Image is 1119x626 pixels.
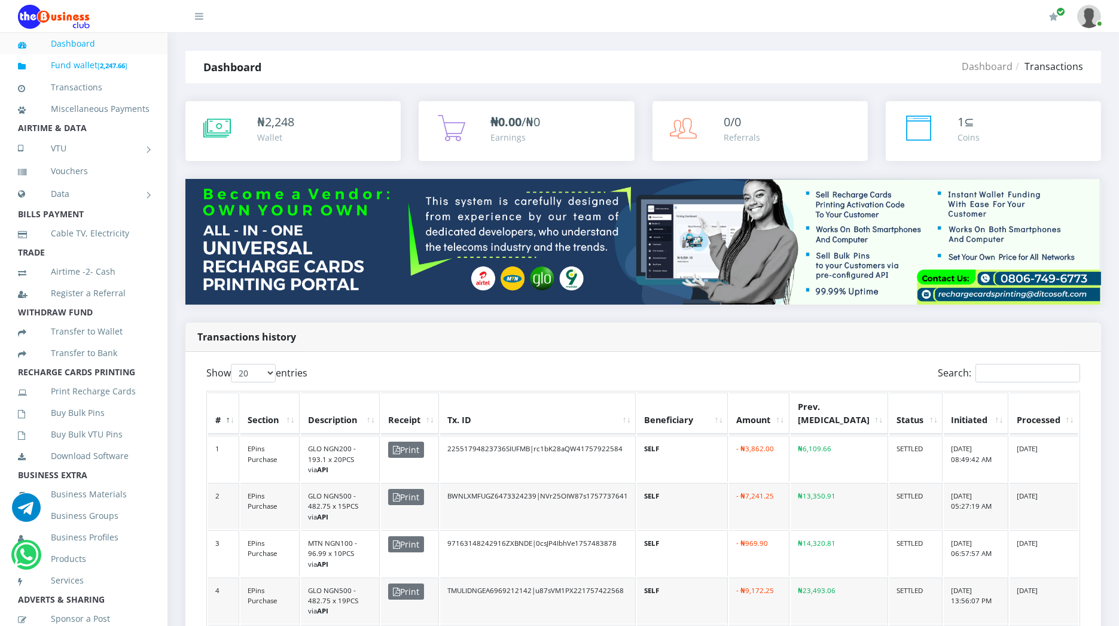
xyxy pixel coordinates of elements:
a: Business Profiles [18,524,150,551]
label: Show entries [206,364,307,382]
th: Prev. Bal: activate to sort column ascending [791,393,888,434]
td: EPins Purchase [240,436,300,482]
a: Transfer to Bank [18,339,150,367]
a: Register a Referral [18,279,150,307]
a: Airtime -2- Cash [18,258,150,285]
td: [DATE] [1010,530,1078,576]
td: SELF [637,578,728,624]
small: [ ] [97,61,127,70]
span: Print [388,584,424,600]
a: Transfer to Wallet [18,318,150,345]
td: [DATE] [1010,578,1078,624]
span: Print [388,489,424,505]
td: 97163148242916ZXBNDE|0csJP4IbhVe1757483878 [440,530,636,576]
td: [DATE] 13:56:07 PM [944,578,1008,624]
a: Data [18,179,150,209]
select: Showentries [231,364,276,382]
a: Dashboard [18,30,150,57]
li: Transactions [1013,59,1083,74]
td: [DATE] [1010,483,1078,529]
i: Renew/Upgrade Subscription [1049,12,1058,22]
a: Vouchers [18,157,150,185]
td: [DATE] 06:57:57 AM [944,530,1008,576]
a: Buy Bulk VTU Pins [18,421,150,448]
th: Description: activate to sort column ascending [301,393,380,434]
td: SELF [637,530,728,576]
strong: Dashboard [203,60,261,74]
b: API [317,560,328,569]
strong: Transactions history [197,330,296,344]
td: EPins Purchase [240,483,300,529]
b: 2,247.66 [100,61,125,70]
td: ₦13,350.91 [791,483,888,529]
div: Referrals [724,131,761,144]
a: 0/0 Referrals [653,101,868,161]
b: API [317,465,328,474]
td: - ₦9,172.25 [729,578,789,624]
td: ₦6,109.66 [791,436,888,482]
a: Business Groups [18,502,150,530]
input: Search: [975,364,1080,382]
div: ⊆ [958,113,980,131]
a: Miscellaneous Payments [18,95,150,123]
td: [DATE] 08:49:42 AM [944,436,1008,482]
div: ₦ [257,113,294,131]
a: Dashboard [962,60,1013,73]
td: SELF [637,436,728,482]
th: Initiated: activate to sort column ascending [944,393,1008,434]
span: Print [388,536,424,552]
td: [DATE] 05:27:19 AM [944,483,1008,529]
a: ₦0.00/₦0 Earnings [419,101,634,161]
th: Status: activate to sort column ascending [889,393,943,434]
td: 4 [208,578,239,624]
a: Fund wallet[2,247.66] [18,51,150,80]
span: 0/0 [724,114,742,130]
a: Buy Bulk Pins [18,399,150,427]
td: SETTLED [889,436,943,482]
td: 22551794823736SIUFMB|rc1bK28aQW41757922584 [440,436,636,482]
a: Download Software [18,442,150,470]
td: SETTLED [889,578,943,624]
div: Earnings [490,131,540,144]
td: BWNLXMFUGZ6473324239|NVr25OIW87s1757737641 [440,483,636,529]
span: 2,248 [265,114,294,130]
a: Products [18,545,150,573]
td: GLO NGN500 - 482.75 x 19PCS via [301,578,380,624]
td: EPins Purchase [240,578,300,624]
td: SETTLED [889,483,943,529]
td: ₦14,320.81 [791,530,888,576]
th: Section: activate to sort column ascending [240,393,300,434]
td: TMULIDNGEA6969212142|u87sVM1PX221757422568 [440,578,636,624]
th: Amount: activate to sort column ascending [729,393,789,434]
td: EPins Purchase [240,530,300,576]
th: #: activate to sort column descending [208,393,239,434]
b: ₦0.00 [490,114,522,130]
td: SETTLED [889,530,943,576]
img: User [1077,5,1101,28]
td: ₦23,493.06 [791,578,888,624]
td: - ₦969.90 [729,530,789,576]
label: Search: [938,364,1080,382]
b: API [317,512,328,521]
td: GLO NGN500 - 482.75 x 15PCS via [301,483,380,529]
td: 1 [208,436,239,482]
a: VTU [18,133,150,163]
a: ₦2,248 Wallet [185,101,401,161]
th: Beneficiary: activate to sort column ascending [637,393,728,434]
td: 2 [208,483,239,529]
img: Logo [18,5,90,29]
th: Processed: activate to sort column ascending [1010,393,1078,434]
a: Print Recharge Cards [18,378,150,405]
img: multitenant_rcp.png [185,179,1101,305]
td: 3 [208,530,239,576]
a: Chat for support [14,549,38,569]
a: Cable TV, Electricity [18,220,150,247]
td: - ₦7,241.25 [729,483,789,529]
td: MTN NGN100 - 96.99 x 10PCS via [301,530,380,576]
a: Services [18,567,150,594]
span: Print [388,442,424,458]
th: Tx. ID: activate to sort column ascending [440,393,636,434]
div: Wallet [257,131,294,144]
b: API [317,606,328,615]
td: SELF [637,483,728,529]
